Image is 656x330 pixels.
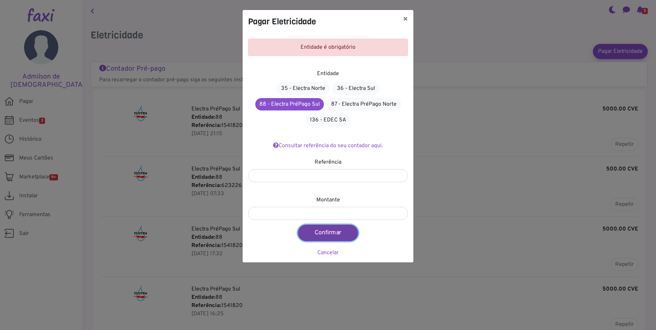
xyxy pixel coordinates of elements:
[397,10,413,29] button: ×
[248,15,316,28] h4: Pagar Eletricidade
[273,142,383,149] a: Consultar referência do seu contador aqui.
[317,70,339,78] label: Entidade
[277,82,330,95] a: 35 - Electra Norte
[298,225,358,241] button: Confirmar
[332,82,379,95] a: 36 - Electra Sul
[327,98,401,111] a: 87 - Electra PréPago Norte
[255,98,324,110] a: 88 - Electra PréPago Sul
[315,158,341,166] label: Referência
[301,44,355,51] span: Entidade é obrigatório
[305,114,351,127] a: 136 - EDEC SA
[316,196,340,204] label: Montante
[317,249,339,256] a: Cancelar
